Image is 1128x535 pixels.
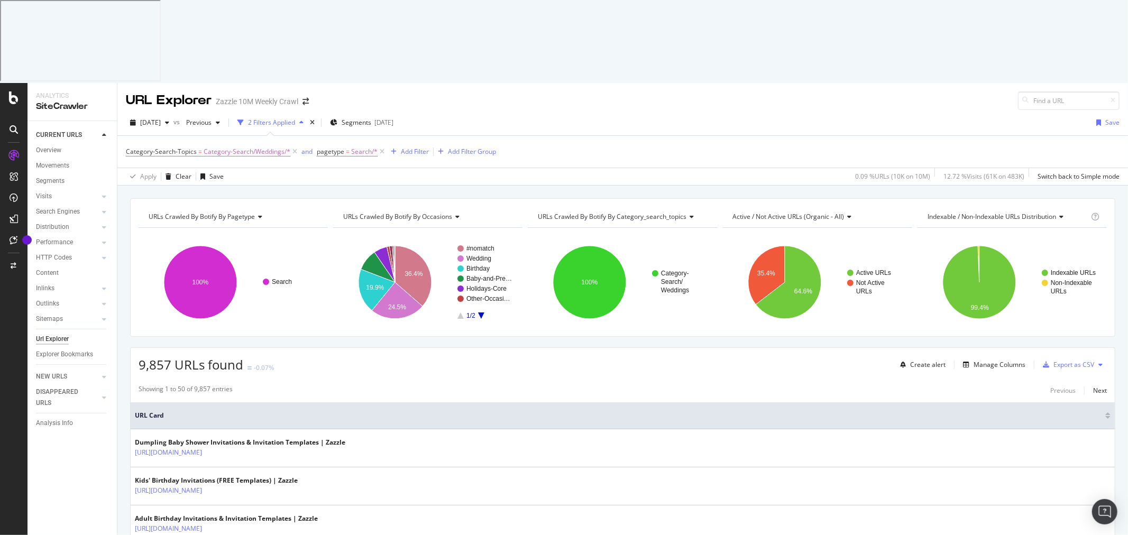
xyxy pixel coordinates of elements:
[1051,288,1067,295] text: URLs
[182,114,224,131] button: Previous
[126,168,157,185] button: Apply
[140,118,161,127] span: 2025 Aug. 1st
[1093,386,1107,395] div: Next
[36,418,73,429] div: Analysis Info
[366,284,384,291] text: 19.9%
[135,485,202,496] a: [URL][DOMAIN_NAME]
[333,236,521,328] div: A chart.
[36,222,99,233] a: Distribution
[36,371,99,382] a: NEW URLS
[536,208,708,225] h4: URLs Crawled By Botify By category_search_topics
[36,298,99,309] a: Outlinks
[466,275,512,282] text: Baby-and-Pre…
[149,212,255,221] span: URLs Crawled By Botify By pagetype
[126,91,212,109] div: URL Explorer
[209,172,224,181] div: Save
[135,476,298,485] div: Kids' Birthday Invitations (FREE Templates) | Zazzle
[351,144,378,159] span: Search/*
[856,288,872,295] text: URLs
[326,114,398,131] button: Segments[DATE]
[126,114,173,131] button: [DATE]
[216,96,298,107] div: Zazzle 10M Weekly Crawl
[36,237,99,248] a: Performance
[661,278,683,285] text: Search/
[342,118,371,127] span: Segments
[1092,114,1120,131] button: Save
[139,236,326,328] div: A chart.
[36,130,99,141] a: CURRENT URLS
[248,118,295,127] div: 2 Filters Applied
[1051,279,1092,287] text: Non-Indexable
[139,384,233,397] div: Showing 1 to 50 of 9,857 entries
[36,313,63,325] div: Sitemaps
[173,117,182,126] span: vs
[971,304,989,311] text: 99.4%
[36,206,80,217] div: Search Engines
[135,514,318,523] div: Adult Birthday Invitations & Invitation Templates | Zazzle
[36,386,89,409] div: DISAPPEARED URLS
[925,208,1089,225] h4: Indexable / Non-Indexable URLs Distribution
[855,172,930,181] div: 0.09 % URLs ( 10K on 10M )
[388,303,406,311] text: 24.5%
[192,279,209,286] text: 100%
[36,252,99,263] a: HTTP Codes
[661,287,689,294] text: Weddings
[405,270,423,278] text: 36.4%
[247,366,252,370] img: Equal
[302,98,309,105] div: arrow-right-arrow-left
[1050,384,1076,397] button: Previous
[36,334,109,345] a: Url Explorer
[196,168,224,185] button: Save
[733,212,845,221] span: Active / Not Active URLs (organic - all)
[36,313,99,325] a: Sitemaps
[36,349,93,360] div: Explorer Bookmarks
[448,147,496,156] div: Add Filter Group
[36,267,109,279] a: Content
[36,130,82,141] div: CURRENT URLS
[661,270,689,277] text: Category-
[204,144,290,159] span: Category-Search/Weddings/*
[272,278,292,285] text: Search
[36,334,69,345] div: Url Explorer
[856,269,891,276] text: Active URLs
[36,349,109,360] a: Explorer Bookmarks
[1051,269,1096,276] text: Indexable URLs
[36,191,99,202] a: Visits
[1053,360,1094,369] div: Export as CSV
[36,298,59,309] div: Outlinks
[254,363,274,372] div: -0.07%
[176,172,191,181] div: Clear
[723,236,911,328] svg: A chart.
[528,236,716,328] svg: A chart.
[233,114,308,131] button: 2 Filters Applied
[139,356,243,373] span: 9,857 URLs found
[36,160,69,171] div: Movements
[135,523,202,534] a: [URL][DOMAIN_NAME]
[36,191,52,202] div: Visits
[974,360,1025,369] div: Manage Columns
[466,295,510,302] text: Other-Occasi…
[387,145,429,158] button: Add Filter
[374,118,393,127] div: [DATE]
[1050,386,1076,395] div: Previous
[301,147,313,156] div: and
[466,285,507,292] text: Holidays-Core
[36,283,54,294] div: Inlinks
[401,147,429,156] div: Add Filter
[943,172,1024,181] div: 12.72 % Visits ( 61K on 483K )
[896,356,946,373] button: Create alert
[161,168,191,185] button: Clear
[140,172,157,181] div: Apply
[466,255,491,262] text: Wedding
[36,267,59,279] div: Content
[1033,168,1120,185] button: Switch back to Simple mode
[731,208,903,225] h4: Active / Not Active URLs
[928,212,1057,221] span: Indexable / Non-Indexable URLs distribution
[466,245,494,252] text: #nomatch
[36,176,109,187] a: Segments
[36,145,61,156] div: Overview
[36,222,69,233] div: Distribution
[582,279,598,286] text: 100%
[182,118,212,127] span: Previous
[794,288,812,295] text: 64.6%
